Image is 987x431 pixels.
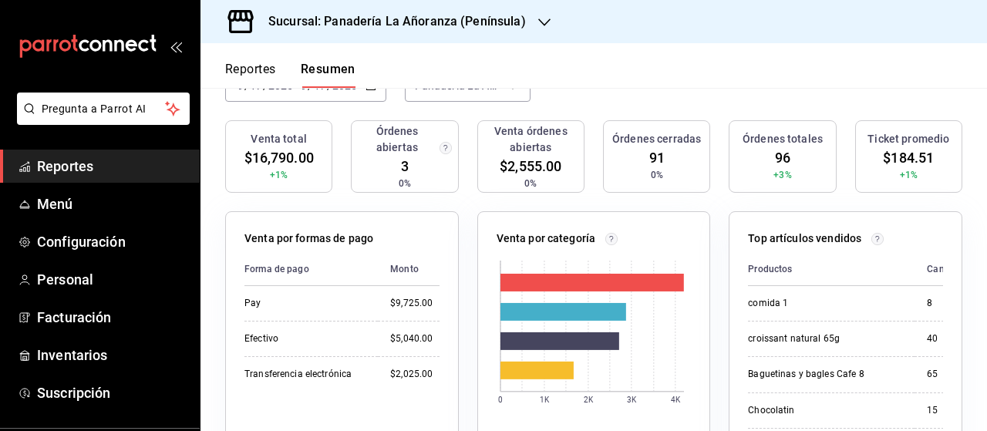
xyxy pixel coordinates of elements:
[42,101,166,117] span: Pregunta a Parrot AI
[498,396,503,404] text: 0
[883,147,934,168] span: $184.51
[37,194,187,214] span: Menú
[927,332,966,345] div: 40
[651,168,663,182] span: 0%
[256,12,526,31] h3: Sucursal: Panadería La Añoranza (Península)
[524,177,537,190] span: 0%
[301,62,355,88] button: Resumen
[401,156,409,177] span: 3
[244,297,365,310] div: Pay
[244,368,365,381] div: Transferencia electrónica
[37,231,187,252] span: Configuración
[399,177,411,190] span: 0%
[612,131,701,147] h3: Órdenes cerradas
[37,156,187,177] span: Reportes
[244,231,373,247] p: Venta por formas de pago
[748,332,902,345] div: croissant natural 65g
[748,297,902,310] div: comida 1
[390,368,439,381] div: $2,025.00
[497,231,596,247] p: Venta por categoría
[584,396,594,404] text: 2K
[170,40,182,52] button: open_drawer_menu
[244,332,365,345] div: Efectivo
[244,253,378,286] th: Forma de pago
[748,253,915,286] th: Productos
[500,156,561,177] span: $2,555.00
[17,93,190,125] button: Pregunta a Parrot AI
[251,131,306,147] h3: Venta total
[927,297,966,310] div: 8
[225,62,276,88] button: Reportes
[773,168,791,182] span: +3%
[915,253,979,286] th: Cantidad
[748,368,902,381] div: Baguetinas y bagles Cafe 8
[900,168,918,182] span: +1%
[37,345,187,365] span: Inventarios
[743,131,823,147] h3: Órdenes totales
[358,123,436,156] h3: Órdenes abiertas
[927,368,966,381] div: 65
[378,253,439,286] th: Monto
[484,123,578,156] h3: Venta órdenes abiertas
[867,131,949,147] h3: Ticket promedio
[270,168,288,182] span: +1%
[37,382,187,403] span: Suscripción
[37,269,187,290] span: Personal
[390,332,439,345] div: $5,040.00
[748,231,861,247] p: Top artículos vendidos
[225,62,355,88] div: navigation tabs
[671,396,681,404] text: 4K
[649,147,665,168] span: 91
[244,147,314,168] span: $16,790.00
[390,297,439,310] div: $9,725.00
[748,404,902,417] div: Chocolatin
[11,112,190,128] a: Pregunta a Parrot AI
[927,404,966,417] div: 15
[775,147,790,168] span: 96
[37,307,187,328] span: Facturación
[540,396,550,404] text: 1K
[627,396,637,404] text: 3K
